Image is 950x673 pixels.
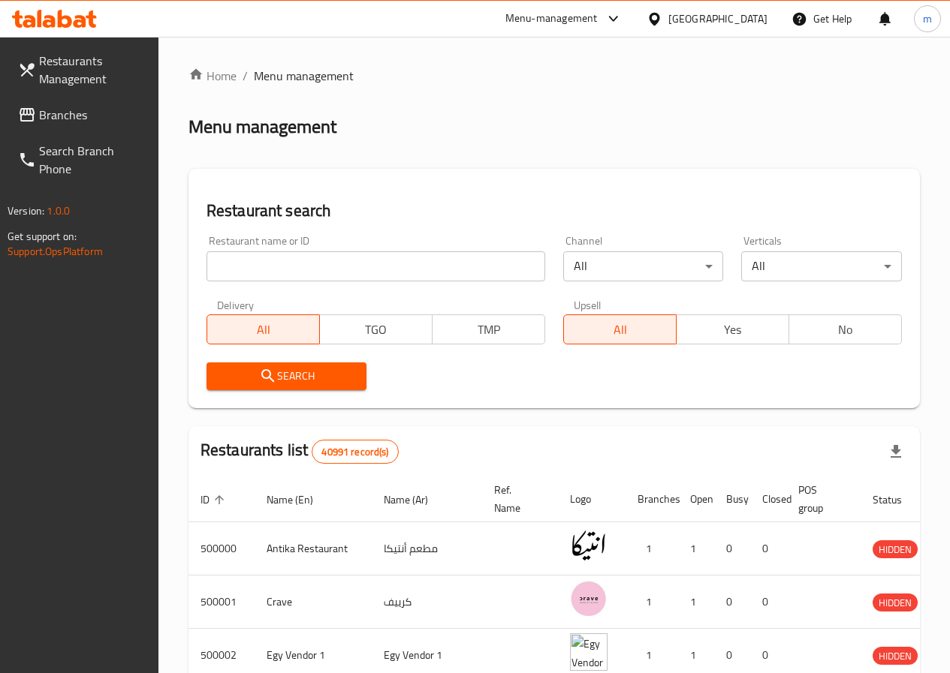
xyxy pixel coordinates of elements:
[207,314,320,344] button: All
[188,67,237,85] a: Home
[8,242,103,261] a: Support.OpsPlatform
[188,522,255,575] td: 500000
[188,115,336,139] h2: Menu management
[678,476,714,522] th: Open
[714,522,750,575] td: 0
[384,491,448,509] span: Name (Ar)
[319,314,433,344] button: TGO
[494,481,540,517] span: Ref. Name
[626,575,678,629] td: 1
[188,575,255,629] td: 500001
[750,522,786,575] td: 0
[668,11,768,27] div: [GEOGRAPHIC_DATA]
[873,593,918,611] div: HIDDEN
[39,142,146,178] span: Search Branch Phone
[878,434,914,470] div: Export file
[8,227,77,246] span: Get support on:
[207,251,545,281] input: Search for restaurant name or ID..
[741,251,902,281] div: All
[678,575,714,629] td: 1
[207,200,902,222] h2: Restaurant search
[6,43,158,97] a: Restaurants Management
[6,97,158,133] a: Branches
[254,67,354,85] span: Menu management
[789,314,902,344] button: No
[39,106,146,124] span: Branches
[8,201,44,221] span: Version:
[795,319,896,341] span: No
[432,314,545,344] button: TMP
[372,522,482,575] td: مطعم أنتيكا
[201,439,399,464] h2: Restaurants list
[243,67,248,85] li: /
[570,319,671,341] span: All
[676,314,789,344] button: Yes
[219,367,355,386] span: Search
[188,67,920,85] nav: breadcrumb
[714,476,750,522] th: Busy
[750,476,786,522] th: Closed
[563,314,677,344] button: All
[217,299,255,310] label: Delivery
[923,11,932,27] span: m
[798,481,843,517] span: POS group
[312,440,398,464] div: Total records count
[574,299,602,310] label: Upsell
[873,647,918,665] div: HIDDEN
[505,10,598,28] div: Menu-management
[312,445,397,459] span: 40991 record(s)
[570,527,608,564] img: Antika Restaurant
[213,319,314,341] span: All
[683,319,783,341] span: Yes
[873,594,918,611] span: HIDDEN
[570,633,608,671] img: Egy Vendor 1
[326,319,427,341] span: TGO
[873,647,918,665] span: HIDDEN
[873,541,918,558] span: HIDDEN
[714,575,750,629] td: 0
[39,52,146,88] span: Restaurants Management
[201,491,229,509] span: ID
[255,575,372,629] td: Crave
[439,319,539,341] span: TMP
[678,522,714,575] td: 1
[47,201,70,221] span: 1.0.0
[255,522,372,575] td: Antika Restaurant
[372,575,482,629] td: كرييف
[626,522,678,575] td: 1
[873,491,921,509] span: Status
[6,133,158,187] a: Search Branch Phone
[570,580,608,617] img: Crave
[563,251,724,281] div: All
[267,491,333,509] span: Name (En)
[558,476,626,522] th: Logo
[626,476,678,522] th: Branches
[207,362,367,390] button: Search
[750,575,786,629] td: 0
